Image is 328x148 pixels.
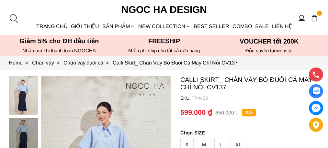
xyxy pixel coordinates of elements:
a: Link to Home [9,60,32,65]
div: SẢN PHẨM [101,18,137,35]
a: Link to Chân váy [32,60,63,65]
span: > [54,60,62,65]
span: 0 [317,11,322,16]
img: Calli Skirt_ Chân Váy Bò Đuôi Cá May Chỉ Nổi CV137_mini_0 [9,76,38,115]
h6: SKU: [180,95,192,101]
a: SALE [254,18,270,35]
a: NEW COLLECTION [137,18,192,35]
a: Display image [309,84,323,98]
h6: MIễn phí ship cho tất cả đơn hàng [114,48,215,54]
a: Link to Chân váy đuôi cá [63,60,113,65]
font: Nhập mã khi thanh toán NGOCHA [22,48,96,53]
a: GIỚI THIỆU [69,18,101,35]
img: img-CART-ICON-ksit0nf1 [311,15,318,22]
span: > [23,60,31,65]
span: > [103,60,111,65]
a: LIÊN HỆ [270,18,294,35]
p: SIZE [180,130,320,135]
a: Link to Calli Skirt_ Chân Váy Bò Đuôi Cá May Chỉ Nổi CV137 [113,60,238,65]
a: BEST SELLER [192,18,231,35]
img: Display image [312,87,320,95]
p: Calli Skirt_ Chân Váy Bò Đuôi Cá May Chỉ Nổi CV137 [180,76,320,91]
font: Freeship [148,37,180,44]
a: TRANG CHỦ [35,18,69,35]
h5: VOUCHER tới 200K [219,37,320,45]
a: messenger [309,101,323,115]
p: 599.000 ₫ [180,108,212,117]
p: 850.000 ₫ [215,110,239,116]
a: Combo [231,18,254,35]
p: TP4403 [192,95,320,101]
p: 30% [242,109,256,117]
font: Giảm 5% cho ĐH đầu tiên [19,37,99,44]
h6: Độc quyền tại website [219,48,320,54]
a: Ngoc Ha Design [99,2,229,17]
